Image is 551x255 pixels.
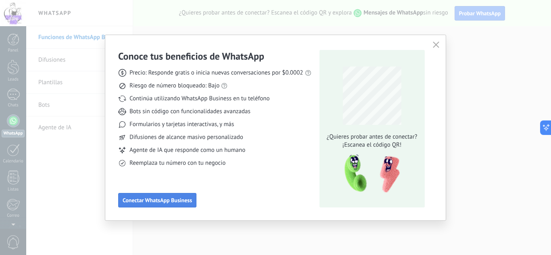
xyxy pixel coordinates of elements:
[338,152,401,195] img: qr-pic-1x.png
[118,193,196,207] button: Conectar WhatsApp Business
[129,146,245,154] span: Agente de IA que responde como un humano
[324,133,420,141] span: ¿Quieres probar antes de conectar?
[129,95,269,103] span: Continúa utilizando WhatsApp Business en tu teléfono
[129,82,219,90] span: Riesgo de número bloqueado: Bajo
[129,69,303,77] span: Precio: Responde gratis o inicia nuevas conversaciones por $0.0002
[123,197,192,203] span: Conectar WhatsApp Business
[324,141,420,149] span: ¡Escanea el código QR!
[129,133,243,141] span: Difusiones de alcance masivo personalizado
[129,108,250,116] span: Bots sin código con funcionalidades avanzadas
[129,120,234,129] span: Formularios y tarjetas interactivas, y más
[118,50,264,62] h3: Conoce tus beneficios de WhatsApp
[129,159,225,167] span: Reemplaza tu número con tu negocio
